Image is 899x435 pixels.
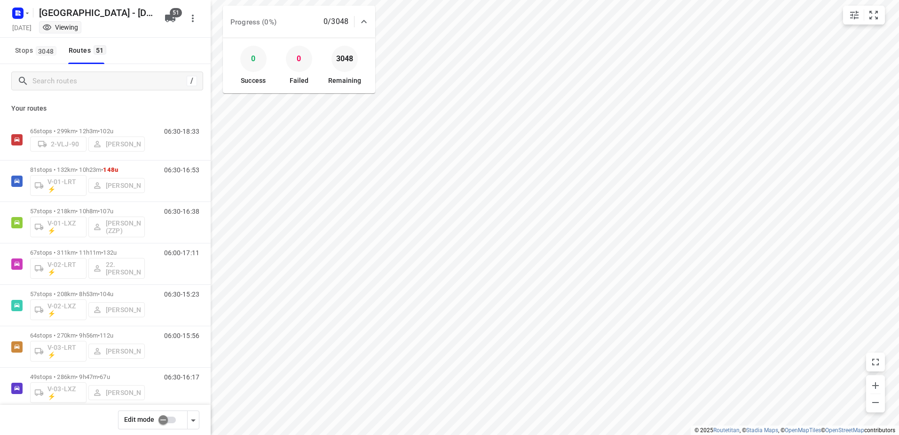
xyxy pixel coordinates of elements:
[223,6,375,38] div: Progress (0%)0/3048
[290,76,309,86] p: Failed
[30,290,145,298] p: 57 stops • 208km • 8h53m
[785,427,821,434] a: OpenMapTiles
[164,290,199,298] p: 06:30-15:23
[713,427,740,434] a: Routetitan
[15,45,59,56] span: Stops
[297,52,301,66] p: 0
[694,427,895,434] li: © 2025 , © , © © contributors
[843,6,885,24] div: small contained button group
[230,18,276,26] span: Progress (0%)
[825,427,864,434] a: OpenStreetMap
[101,249,103,256] span: •
[164,128,199,135] p: 06:30-18:33
[336,52,353,66] p: 3048
[251,52,255,66] p: 0
[30,166,145,173] p: 81 stops • 132km • 10h23m
[36,46,56,56] span: 3048
[103,249,117,256] span: 132u
[164,166,199,174] p: 06:30-16:53
[30,249,145,256] p: 67 stops • 311km • 11h11m
[164,249,199,257] p: 06:00-17:11
[100,373,110,380] span: 67u
[11,104,199,113] p: Your routes
[323,16,348,27] p: 0/3048
[103,166,118,173] span: 148u
[100,208,113,215] span: 107u
[328,76,361,86] p: Remaining
[101,166,103,173] span: •
[98,128,100,135] span: •
[30,208,145,215] p: 57 stops • 218km • 10h8m
[746,427,778,434] a: Stadia Maps
[98,373,100,380] span: •
[98,208,100,215] span: •
[100,128,113,135] span: 102u
[187,76,197,86] div: /
[188,414,199,426] div: Driver app settings
[30,128,145,135] p: 65 stops • 299km • 12h3m
[69,45,109,56] div: Routes
[100,332,113,339] span: 112u
[30,373,145,380] p: 49 stops • 286km • 9h47m
[164,332,199,339] p: 06:00-15:56
[164,208,199,215] p: 06:30-16:38
[161,9,180,28] button: 51
[100,290,113,298] span: 104u
[164,373,199,381] p: 06:30-16:17
[124,416,154,423] span: Edit mode
[32,74,187,89] input: Search routes
[42,23,78,32] div: You are currently in view mode. To make any changes, go to edit project.
[170,8,182,17] span: 51
[241,76,266,86] p: Success
[98,290,100,298] span: •
[98,332,100,339] span: •
[845,6,864,24] button: Map settings
[94,45,106,55] span: 51
[864,6,883,24] button: Fit zoom
[30,332,145,339] p: 64 stops • 270km • 9h56m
